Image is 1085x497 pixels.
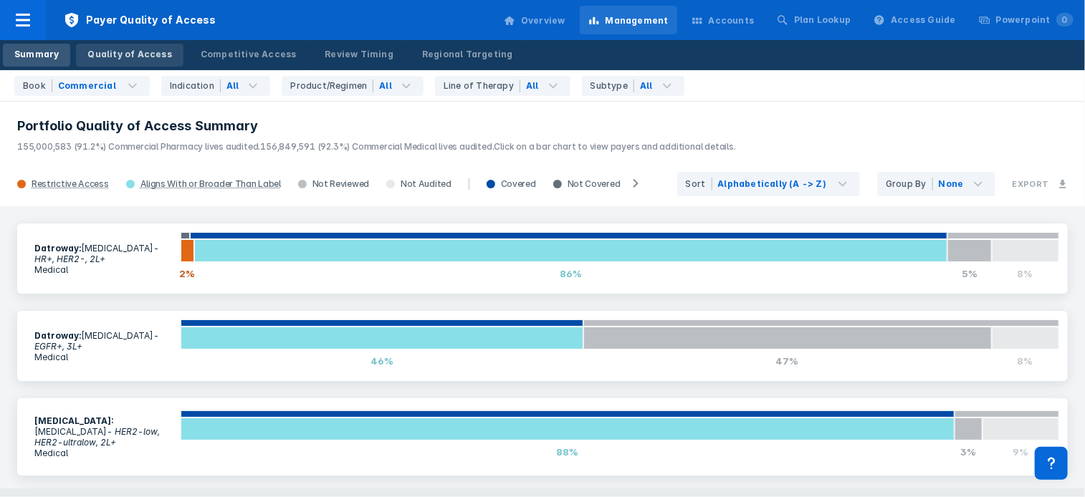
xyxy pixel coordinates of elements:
b: [MEDICAL_DATA] : [34,415,113,426]
section: [MEDICAL_DATA] [26,322,181,371]
div: Access Guide [891,14,955,26]
span: Click on a bar chart to view payers and additional details. [494,141,736,152]
div: Overview [521,14,565,27]
div: Indication [170,79,221,92]
div: 8% [992,262,1059,285]
div: All [526,79,539,92]
div: Summary [14,48,59,61]
div: All [226,79,239,92]
a: Management [580,6,677,34]
div: All [640,79,653,92]
div: Alphabetically (A -> Z) [718,178,827,190]
a: Review Timing [313,44,405,67]
div: Plan Lookup [794,14,851,26]
i: - HR+, HER2-, 2L+ [34,243,159,264]
div: 5% [947,262,991,285]
div: None [939,178,964,190]
a: Overview [495,6,574,34]
div: Book [23,79,52,92]
a: [MEDICAL_DATA]:[MEDICAL_DATA]- HER2-low, HER2-ultralow, 2L+Medical88%3%9% [17,398,1068,476]
i: - HER2-low, HER2-ultralow, 2L+ [34,426,160,448]
a: Regional Targeting [411,44,525,67]
div: 47% [583,349,992,372]
div: Quality of Access [87,48,171,61]
div: Contact Support [1035,447,1068,480]
div: Restrictive Access [32,178,109,190]
div: 2% [181,262,193,285]
p: Medical [34,448,172,458]
div: Aligns With or Broader Than Label [140,178,281,190]
b: Datroway : [34,330,81,341]
span: 156,849,591 (92.3%) Commercial Medical lives audited. [260,141,494,152]
b: Datroway : [34,243,81,254]
section: [MEDICAL_DATA] [26,234,181,284]
div: Competitive Access [201,48,297,61]
div: Covered [478,178,545,190]
i: - EGFR+, 3L+ [34,330,159,352]
div: 88% [181,440,955,463]
div: Line of Therapy [444,79,520,92]
h3: Portfolio Quality of Access Summary [17,117,1068,135]
a: Quality of Access [76,44,183,67]
div: 9% [983,440,1059,463]
button: Export [1004,170,1076,198]
div: Product/Regimen [290,79,373,92]
div: Not Audited [378,178,460,190]
div: All [379,79,392,92]
a: Competitive Access [189,44,308,67]
div: Management [606,14,669,27]
div: 8% [992,349,1059,372]
div: 46% [181,349,583,372]
div: Not Reviewed [290,178,378,190]
div: Sort [686,178,712,190]
div: 86% [194,262,948,285]
div: Accounts [709,14,755,27]
p: Medical [34,264,172,275]
div: Powerpoint [996,14,1074,26]
h3: Export [1013,179,1049,189]
div: Commercial [58,79,116,92]
a: Summary [3,44,70,67]
div: 3% [955,440,983,463]
a: Datroway:[MEDICAL_DATA]- HR+, HER2-, 2L+Medical2%86%5%8% [17,223,1068,294]
div: Regional Targeting [422,48,513,61]
div: Review Timing [325,48,393,61]
div: Not Covered [545,178,629,190]
a: Datroway:[MEDICAL_DATA]- EGFR+, 3L+Medical46%47%8% [17,311,1068,381]
div: Subtype [591,79,634,92]
span: 0 [1056,13,1074,26]
a: Accounts [683,6,763,34]
span: 155,000,583 (91.2%) Commercial Pharmacy lives audited. [17,141,260,152]
div: Group By [886,178,933,190]
p: Medical [34,352,172,362]
section: [MEDICAL_DATA] [26,407,181,467]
